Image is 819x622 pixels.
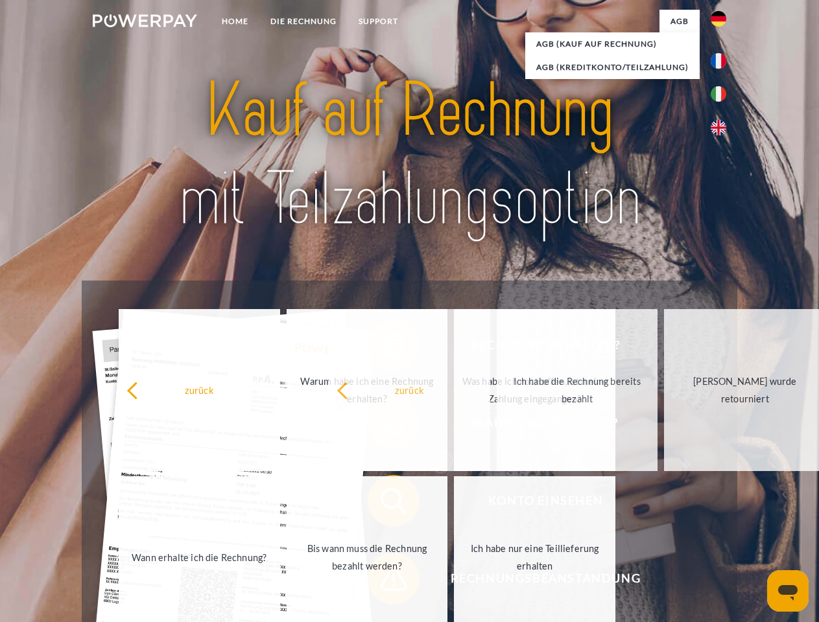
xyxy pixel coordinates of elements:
[711,120,726,135] img: en
[711,86,726,102] img: it
[337,381,482,398] div: zurück
[462,540,608,575] div: Ich habe nur eine Teillieferung erhalten
[294,373,440,408] div: Warum habe ich eine Rechnung erhalten?
[659,10,700,33] a: agb
[504,373,650,408] div: Ich habe die Rechnung bereits bezahlt
[211,10,259,33] a: Home
[672,373,818,408] div: [PERSON_NAME] wurde retourniert
[259,10,348,33] a: DIE RECHNUNG
[294,540,440,575] div: Bis wann muss die Rechnung bezahlt werden?
[711,53,726,69] img: fr
[767,570,809,612] iframe: Schaltfläche zum Öffnen des Messaging-Fensters
[126,548,272,566] div: Wann erhalte ich die Rechnung?
[126,381,272,398] div: zurück
[525,56,700,79] a: AGB (Kreditkonto/Teilzahlung)
[348,10,409,33] a: SUPPORT
[93,14,197,27] img: logo-powerpay-white.svg
[525,32,700,56] a: AGB (Kauf auf Rechnung)
[124,62,695,248] img: title-powerpay_de.svg
[711,11,726,27] img: de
